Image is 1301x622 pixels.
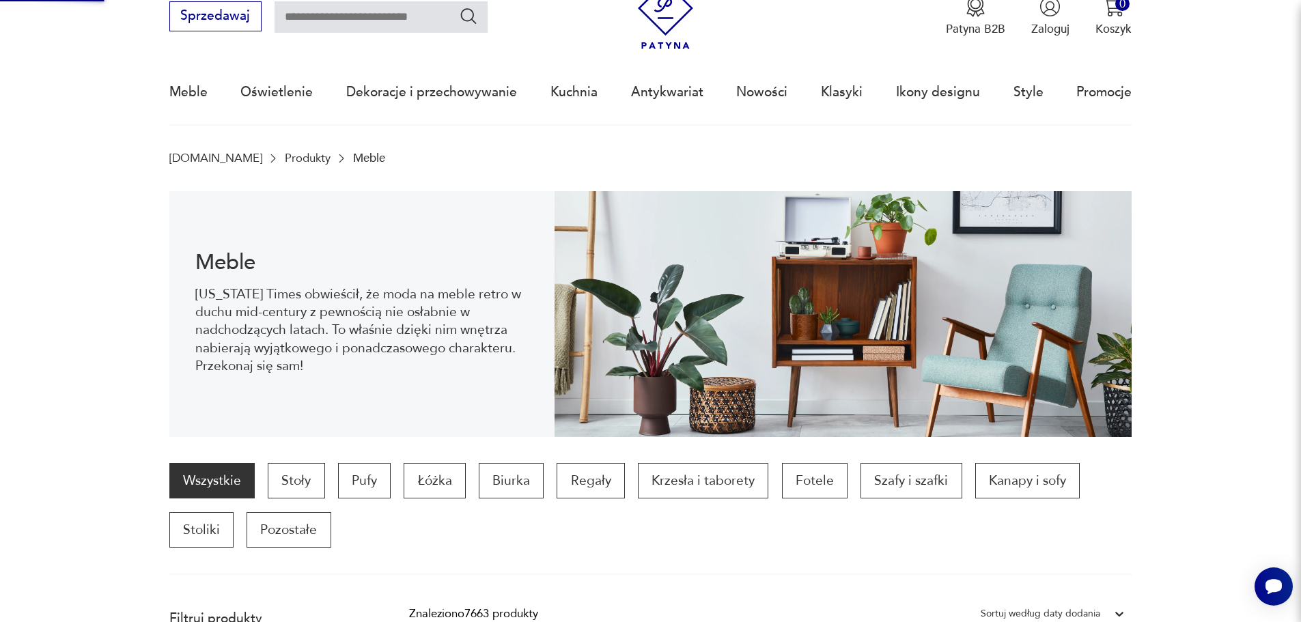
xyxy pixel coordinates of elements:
[1076,61,1132,124] a: Promocje
[1013,61,1044,124] a: Style
[169,61,208,124] a: Meble
[555,191,1132,437] img: Meble
[896,61,980,124] a: Ikony designu
[195,285,528,376] p: [US_STATE] Times obwieścił, że moda na meble retro w duchu mid-century z pewnością nie osłabnie w...
[338,463,391,498] a: Pufy
[557,463,624,498] a: Regały
[247,512,331,548] a: Pozostałe
[169,512,234,548] a: Stoliki
[736,61,787,124] a: Nowości
[285,152,331,165] a: Produkty
[240,61,313,124] a: Oświetlenie
[631,61,703,124] a: Antykwariat
[195,253,528,272] h1: Meble
[459,6,479,26] button: Szukaj
[638,463,768,498] a: Krzesła i taborety
[169,152,262,165] a: [DOMAIN_NAME]
[169,463,255,498] a: Wszystkie
[975,463,1080,498] a: Kanapy i sofy
[353,152,385,165] p: Meble
[346,61,517,124] a: Dekoracje i przechowywanie
[1255,567,1293,606] iframe: Smartsupp widget button
[550,61,598,124] a: Kuchnia
[821,61,863,124] a: Klasyki
[782,463,848,498] a: Fotele
[861,463,962,498] a: Szafy i szafki
[479,463,544,498] a: Biurka
[946,21,1005,37] p: Patyna B2B
[1095,21,1132,37] p: Koszyk
[169,12,262,23] a: Sprzedawaj
[1031,21,1069,37] p: Zaloguj
[268,463,324,498] a: Stoły
[404,463,465,498] a: Łóżka
[169,1,262,31] button: Sprzedawaj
